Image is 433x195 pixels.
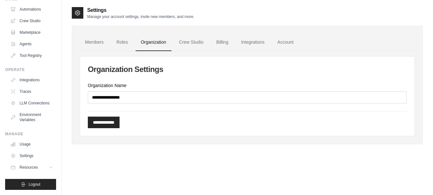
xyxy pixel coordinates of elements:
[272,34,299,51] a: Account
[8,110,56,125] a: Environment Variables
[8,50,56,61] a: Tool Registry
[88,64,407,75] h2: Organization Settings
[136,34,171,51] a: Organization
[211,34,233,51] a: Billing
[8,16,56,26] a: Crew Studio
[29,182,40,187] span: Logout
[8,139,56,149] a: Usage
[8,75,56,85] a: Integrations
[8,98,56,108] a: LLM Connections
[111,34,133,51] a: Roles
[8,39,56,49] a: Agents
[88,82,407,89] label: Organization Name
[8,151,56,161] a: Settings
[5,179,56,190] button: Logout
[8,162,56,173] button: Resources
[8,86,56,97] a: Traces
[20,165,38,170] span: Resources
[8,4,56,14] a: Automations
[8,27,56,38] a: Marketplace
[236,34,270,51] a: Integrations
[87,14,194,19] p: Manage your account settings, invite new members, and more.
[80,34,109,51] a: Members
[5,131,56,137] div: Manage
[5,67,56,72] div: Operate
[174,34,209,51] a: Crew Studio
[87,6,194,14] h2: Settings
